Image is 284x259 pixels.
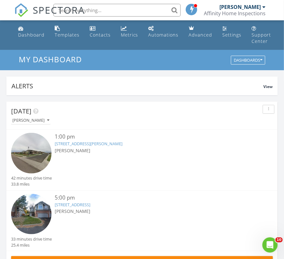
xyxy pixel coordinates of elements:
a: 1:00 pm [STREET_ADDRESS][PERSON_NAME] [PERSON_NAME] 42 minutes drive time 33.8 miles [11,133,273,187]
div: Metrics [121,32,138,38]
a: Advanced [186,23,215,41]
a: [STREET_ADDRESS][PERSON_NAME] [55,141,122,147]
div: Dashboards [234,58,262,63]
a: Support Center [249,23,274,47]
div: Support Center [252,32,271,44]
button: Dashboards [231,56,265,65]
div: Affinity Home Inspections [204,10,266,17]
img: The Best Home Inspection Software - Spectora [14,3,28,17]
span: [PERSON_NAME] [55,208,90,214]
div: Alerts [11,82,263,90]
span: SPECTORA [33,3,85,17]
div: Contacts [90,32,111,38]
div: 33.8 miles [11,181,52,187]
span: [PERSON_NAME] [55,147,90,153]
div: 1:00 pm [55,133,251,141]
div: Advanced [189,32,212,38]
a: Automations (Basic) [146,23,181,41]
a: Metrics [118,23,141,41]
a: 5:00 pm [STREET_ADDRESS] [PERSON_NAME] 33 minutes drive time 25.4 miles [11,194,273,248]
a: SPECTORA [14,9,85,22]
div: 5:00 pm [55,194,251,202]
div: [PERSON_NAME] [219,4,261,10]
a: [STREET_ADDRESS] [55,202,90,208]
div: 33 minutes drive time [11,236,52,242]
div: 42 minutes drive time [11,175,52,181]
span: My Dashboard [19,54,82,65]
div: [PERSON_NAME] [12,118,49,123]
a: Contacts [87,23,113,41]
span: View [263,84,273,89]
button: [PERSON_NAME] [11,116,51,125]
a: Dashboard [16,23,47,41]
iframe: Intercom live chat [262,237,278,253]
a: Templates [52,23,82,41]
img: streetview [11,133,52,173]
a: Settings [220,23,244,41]
div: 25.4 miles [11,242,52,248]
div: Automations [149,32,179,38]
img: streetview [11,194,52,234]
div: Settings [223,32,242,38]
input: Search everything... [53,4,181,17]
div: Dashboard [18,32,45,38]
div: Templates [55,32,80,38]
span: [DATE] [11,107,31,115]
span: 10 [275,237,283,242]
